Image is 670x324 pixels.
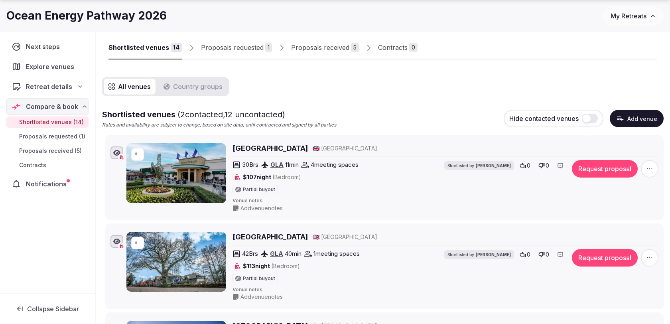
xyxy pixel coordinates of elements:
button: Request proposal [572,160,638,178]
button: My Retreats [603,6,664,26]
span: Shortlisted venues (14) [19,118,84,126]
button: 0 [517,160,533,171]
button: Country groups [159,79,227,95]
div: 5 [351,43,359,52]
span: 0 [527,162,530,170]
img: Oak Tree Inn [126,232,226,292]
span: Proposals requested (1) [19,132,85,140]
img: Ingliston Country Club Hotel [126,143,226,203]
div: Shortlisted by [444,250,514,259]
button: 🇬🇧 [313,144,319,152]
button: 0 [517,249,533,260]
span: (Bedroom) [272,174,301,180]
div: 1 [265,43,272,52]
span: Next steps [26,42,63,51]
a: Proposals requested (1) [6,131,89,142]
a: [GEOGRAPHIC_DATA] [233,143,308,153]
div: 14 [171,43,182,52]
div: Proposals requested [201,43,264,52]
span: [PERSON_NAME] [476,252,511,257]
span: 30 Brs [242,160,258,169]
span: Compare & book [26,102,78,111]
div: Shortlisted venues [108,43,169,52]
p: Rates and availability are subject to change, based on site data, until contracted and signed by ... [102,122,336,128]
span: Venue notes [233,286,658,293]
a: GLA [270,250,283,257]
span: $107 night [243,173,301,181]
span: Partial buyout [243,276,275,281]
span: 40 min [285,249,301,258]
span: Explore venues [26,62,77,71]
span: [GEOGRAPHIC_DATA] [321,233,377,241]
span: (Bedroom) [271,263,300,269]
button: 0 [536,249,552,260]
span: 4 meeting spaces [311,160,359,169]
span: Notifications [26,179,70,189]
a: Contracts [6,160,89,171]
a: GLA [270,161,284,168]
span: Add venue notes [240,293,283,301]
button: Add venue [610,110,664,127]
span: 1 meeting spaces [313,249,360,258]
h1: Ocean Energy Pathway 2026 [6,8,167,24]
span: Collapse Sidebar [27,305,79,313]
span: 11 min [285,160,299,169]
a: [GEOGRAPHIC_DATA] [233,232,308,242]
button: All venues [104,79,156,95]
div: 0 [409,43,418,52]
button: Request proposal [572,249,638,267]
span: [GEOGRAPHIC_DATA] [321,144,377,152]
button: Collapse Sidebar [6,300,89,318]
span: 0 [546,162,549,170]
a: Shortlisted venues14 [108,36,182,59]
a: Shortlisted venues (14) [6,117,89,128]
a: Proposals received (5) [6,145,89,156]
span: Hide contacted venues [509,115,579,122]
div: Shortlisted by [444,161,514,170]
a: Contracts0 [378,36,418,59]
span: Retreat details [26,82,72,91]
button: 🇬🇧 [313,233,319,241]
span: 0 [546,251,549,259]
span: $113 night [243,262,300,270]
span: Proposals received (5) [19,147,82,155]
span: ( 2 contacted, 12 uncontacted) [177,110,285,119]
a: Proposals requested1 [201,36,272,59]
span: Add venue notes [240,204,283,212]
span: My Retreats [611,12,646,20]
a: Explore venues [6,58,89,75]
div: Proposals received [291,43,349,52]
span: Partial buyout [243,187,275,192]
span: 42 Brs [242,249,258,258]
a: Notifications [6,176,89,192]
span: Venue notes [233,198,658,204]
a: Next steps [6,38,89,55]
span: 🇬🇧 [313,145,319,152]
span: [PERSON_NAME] [476,163,511,168]
a: Proposals received5 [291,36,359,59]
div: Contracts [378,43,408,52]
span: 0 [527,251,530,259]
span: 🇬🇧 [313,233,319,240]
span: Contracts [19,161,46,169]
span: Shortlisted venues [102,110,285,119]
button: 0 [536,160,552,171]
